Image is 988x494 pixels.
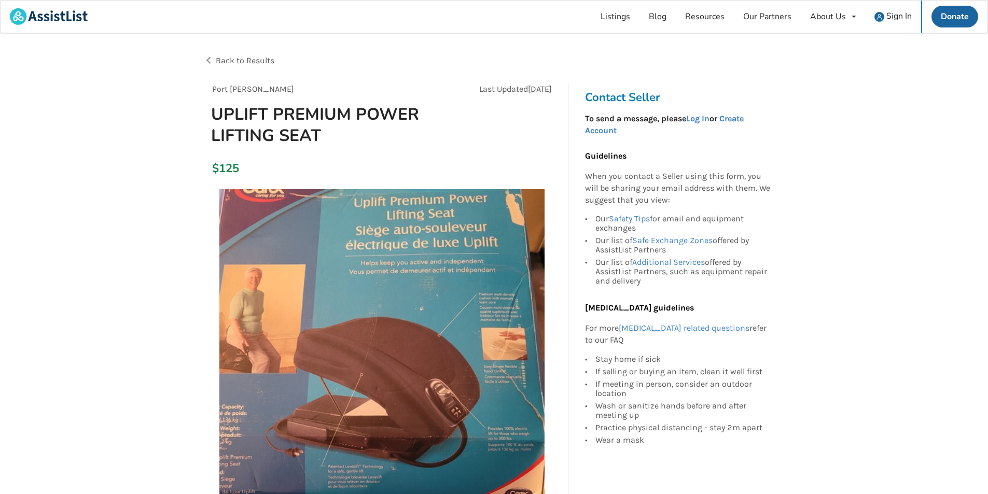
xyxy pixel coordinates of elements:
div: Our list of offered by AssistList Partners, such as equipment repair and delivery [595,256,771,286]
a: Safety Tips [609,214,650,223]
p: When you contact a Seller using this form, you will be sharing your email address with them. We s... [585,171,771,206]
p: For more refer to our FAQ [585,322,771,346]
b: [MEDICAL_DATA] guidelines [585,303,694,313]
div: Our for email and equipment exchanges [595,214,771,234]
div: About Us [810,12,846,21]
h3: Contact Seller [585,90,776,105]
strong: To send a message, please or [585,114,744,135]
div: Practice physical distancing - stay 2m apart [595,421,771,434]
a: Donate [931,6,978,27]
b: Guidelines [585,151,627,161]
img: user icon [874,12,884,22]
div: Wash or sanitize hands before and after meeting up [595,400,771,421]
div: If meeting in person, consider an outdoor location [595,378,771,400]
span: Last Updated [479,84,528,94]
a: user icon Sign In [865,1,921,33]
div: Our list of offered by AssistList Partners [595,234,771,256]
a: [MEDICAL_DATA] related questions [619,323,749,333]
div: Stay home if sick [595,355,771,365]
a: Safe Exchange Zones [632,235,713,245]
a: Listings [591,1,639,33]
a: Our Partners [734,1,801,33]
span: Port [PERSON_NAME] [212,84,294,94]
a: Blog [639,1,676,33]
div: If selling or buying an item, clean it well first [595,365,771,378]
div: $125 [212,161,218,176]
span: Sign In [886,10,912,22]
div: Wear a mask [595,434,771,445]
a: Resources [676,1,734,33]
a: Additional Services [632,257,705,267]
span: [DATE] [528,84,552,94]
span: Back to Results [216,55,274,65]
h1: UPLIFT PREMIUM POWER LIFTING SEAT [203,104,448,146]
a: Log In [686,114,709,123]
img: assistlist-logo [10,8,88,25]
